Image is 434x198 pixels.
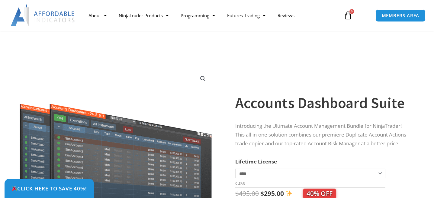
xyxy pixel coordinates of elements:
[198,73,208,84] a: View full-screen image gallery
[221,8,272,22] a: Futures Trading
[272,8,301,22] a: Reviews
[235,122,412,148] p: Introducing the Ultimate Account Management Bundle for NinjaTrader! This all-in-one solution comb...
[11,186,87,191] span: Click Here to save 40%!
[349,9,354,14] span: 0
[235,158,277,165] label: Lifetime License
[235,92,412,114] h1: Accounts Dashboard Suite
[5,179,94,198] a: 🎉Click Here to save 40%!
[175,8,221,22] a: Programming
[382,13,420,18] span: MEMBERS AREA
[12,186,17,191] img: 🎉
[335,7,361,24] a: 0
[11,5,76,26] img: LogoAI | Affordable Indicators – NinjaTrader
[113,8,175,22] a: NinjaTrader Products
[82,8,339,22] nav: Menu
[375,9,426,22] a: MEMBERS AREA
[82,8,113,22] a: About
